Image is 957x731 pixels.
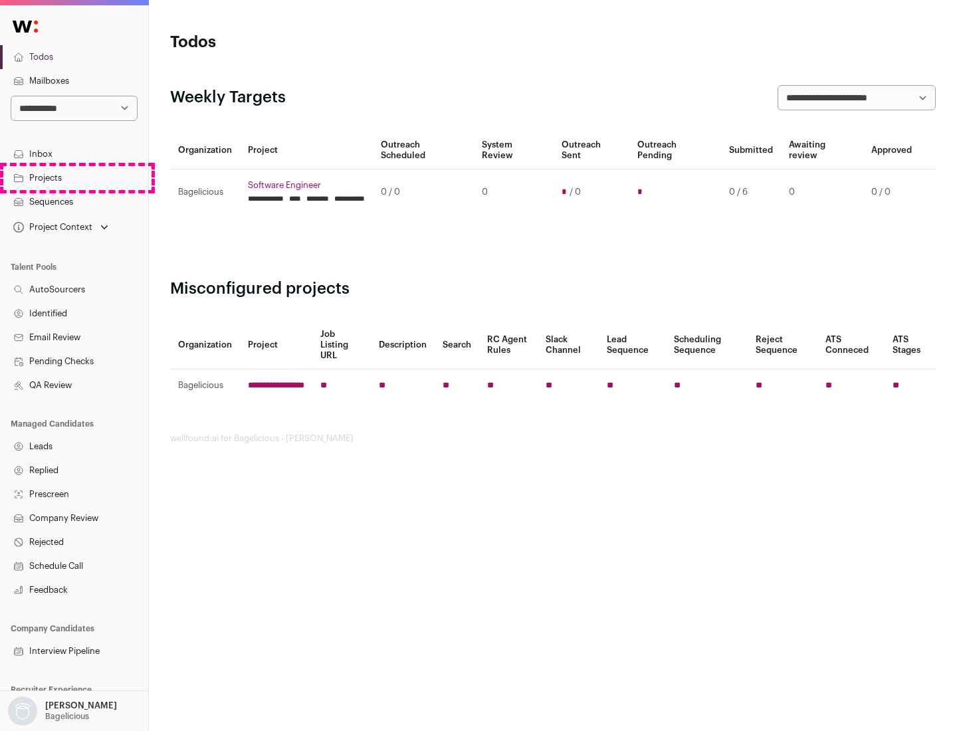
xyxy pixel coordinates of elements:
[666,321,748,369] th: Scheduling Sequence
[5,696,120,726] button: Open dropdown
[554,132,630,169] th: Outreach Sent
[45,700,117,711] p: [PERSON_NAME]
[170,433,936,444] footer: wellfound:ai for Bagelicious - [PERSON_NAME]
[570,187,581,197] span: / 0
[748,321,818,369] th: Reject Sequence
[45,711,89,722] p: Bagelicious
[721,132,781,169] th: Submitted
[5,13,45,40] img: Wellfound
[721,169,781,215] td: 0 / 6
[170,32,425,53] h1: Todos
[240,321,312,369] th: Project
[371,321,435,369] th: Description
[817,321,884,369] th: ATS Conneced
[312,321,371,369] th: Job Listing URL
[248,180,365,191] a: Software Engineer
[885,321,936,369] th: ATS Stages
[11,222,92,233] div: Project Context
[863,169,920,215] td: 0 / 0
[170,132,240,169] th: Organization
[435,321,479,369] th: Search
[474,132,553,169] th: System Review
[479,321,537,369] th: RC Agent Rules
[170,169,240,215] td: Bagelicious
[8,696,37,726] img: nopic.png
[170,87,286,108] h2: Weekly Targets
[781,132,863,169] th: Awaiting review
[629,132,720,169] th: Outreach Pending
[373,169,474,215] td: 0 / 0
[170,321,240,369] th: Organization
[373,132,474,169] th: Outreach Scheduled
[170,369,240,402] td: Bagelicious
[11,218,111,237] button: Open dropdown
[240,132,373,169] th: Project
[538,321,599,369] th: Slack Channel
[599,321,666,369] th: Lead Sequence
[170,278,936,300] h2: Misconfigured projects
[474,169,553,215] td: 0
[781,169,863,215] td: 0
[863,132,920,169] th: Approved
